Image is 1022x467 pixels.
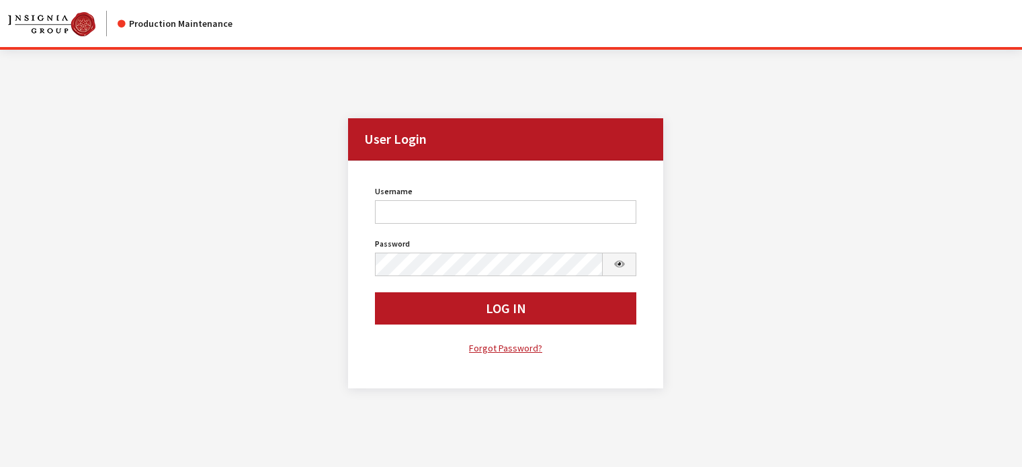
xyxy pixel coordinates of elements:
label: Password [375,238,410,250]
h2: User Login [348,118,664,161]
label: Username [375,185,413,198]
div: Production Maintenance [118,17,232,31]
a: Insignia Group logo [8,11,118,36]
button: Show Password [602,253,637,276]
button: Log In [375,292,637,325]
a: Forgot Password? [375,341,637,356]
img: Catalog Maintenance [8,12,95,36]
